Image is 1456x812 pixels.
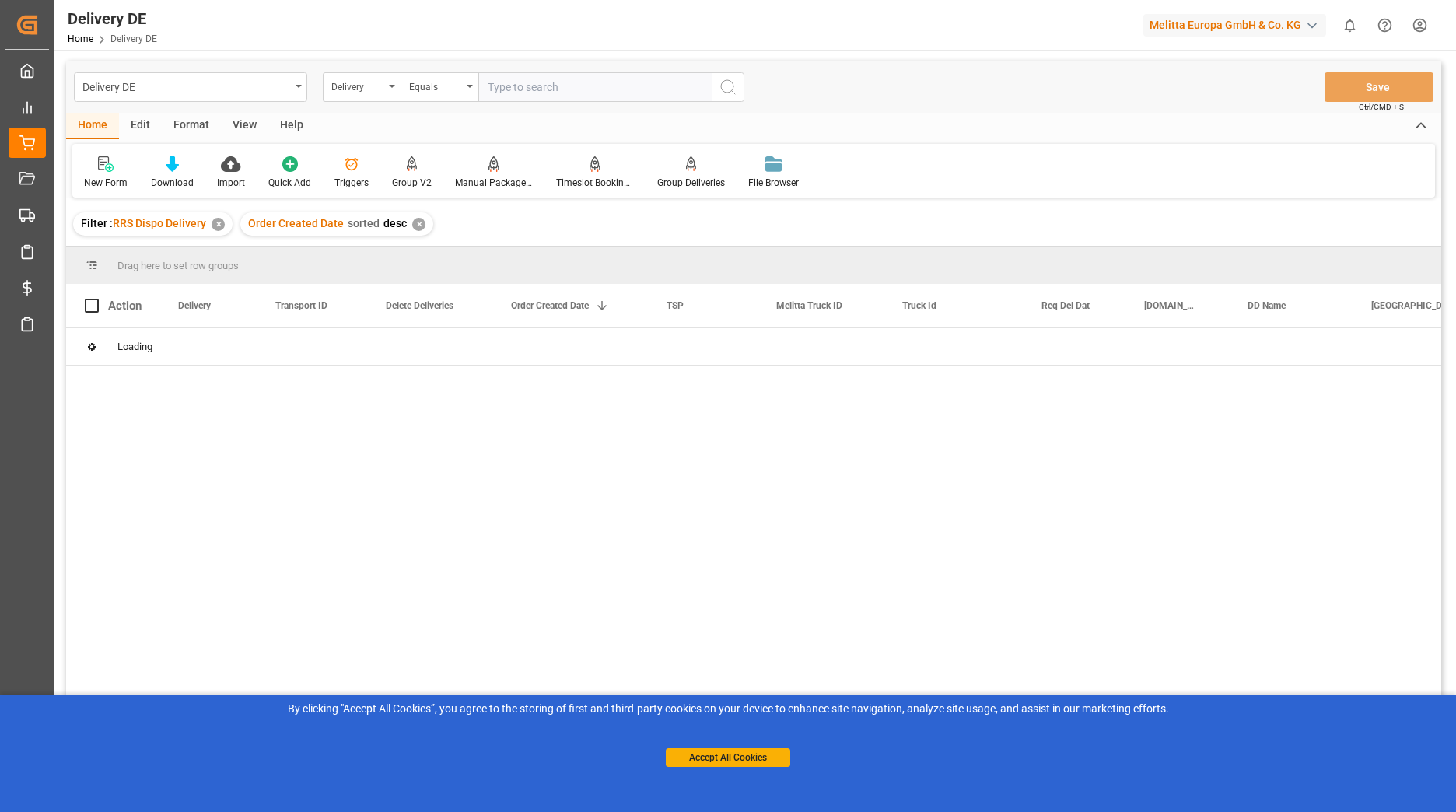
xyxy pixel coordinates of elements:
[556,176,634,190] div: Timeslot Booking Report
[68,7,157,30] div: Delivery DE
[217,176,245,190] div: Import
[178,300,211,311] span: Delivery
[248,217,344,229] span: Order Created Date
[117,341,152,352] span: Loading
[275,300,327,311] span: Transport ID
[221,113,268,139] div: View
[1359,101,1404,113] span: Ctrl/CMD + S
[511,300,589,311] span: Order Created Date
[667,300,684,311] span: TSP
[84,176,128,190] div: New Form
[268,176,311,190] div: Quick Add
[108,299,142,313] div: Action
[666,748,790,767] button: Accept All Cookies
[82,76,290,96] div: Delivery DE
[151,176,194,190] div: Download
[212,218,225,231] div: ✕
[1332,8,1367,43] button: show 0 new notifications
[1325,72,1433,102] button: Save
[348,217,380,229] span: sorted
[748,176,799,190] div: File Browser
[334,176,369,190] div: Triggers
[113,217,206,229] span: RRS Dispo Delivery
[409,76,462,94] div: Equals
[81,217,113,229] span: Filter :
[331,76,384,94] div: Delivery
[776,300,842,311] span: Melitta Truck ID
[412,218,425,231] div: ✕
[1143,14,1326,37] div: Melitta Europa GmbH & Co. KG
[455,176,533,190] div: Manual Package TypeDetermination
[119,113,162,139] div: Edit
[117,260,239,271] span: Drag here to set row groups
[478,72,712,102] input: Type to search
[1143,10,1332,40] button: Melitta Europa GmbH & Co. KG
[11,701,1445,717] div: By clicking "Accept All Cookies”, you agree to the storing of first and third-party cookies on yo...
[1367,8,1402,43] button: Help Center
[68,33,93,44] a: Home
[383,217,407,229] span: desc
[1144,300,1196,311] span: [DOMAIN_NAME] Dat
[657,176,725,190] div: Group Deliveries
[1041,300,1090,311] span: Req Del Dat
[1248,300,1286,311] span: DD Name
[268,113,315,139] div: Help
[386,300,453,311] span: Delete Deliveries
[392,176,432,190] div: Group V2
[902,300,936,311] span: Truck Id
[712,72,744,102] button: search button
[323,72,401,102] button: open menu
[74,72,307,102] button: open menu
[401,72,478,102] button: open menu
[162,113,221,139] div: Format
[66,113,119,139] div: Home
